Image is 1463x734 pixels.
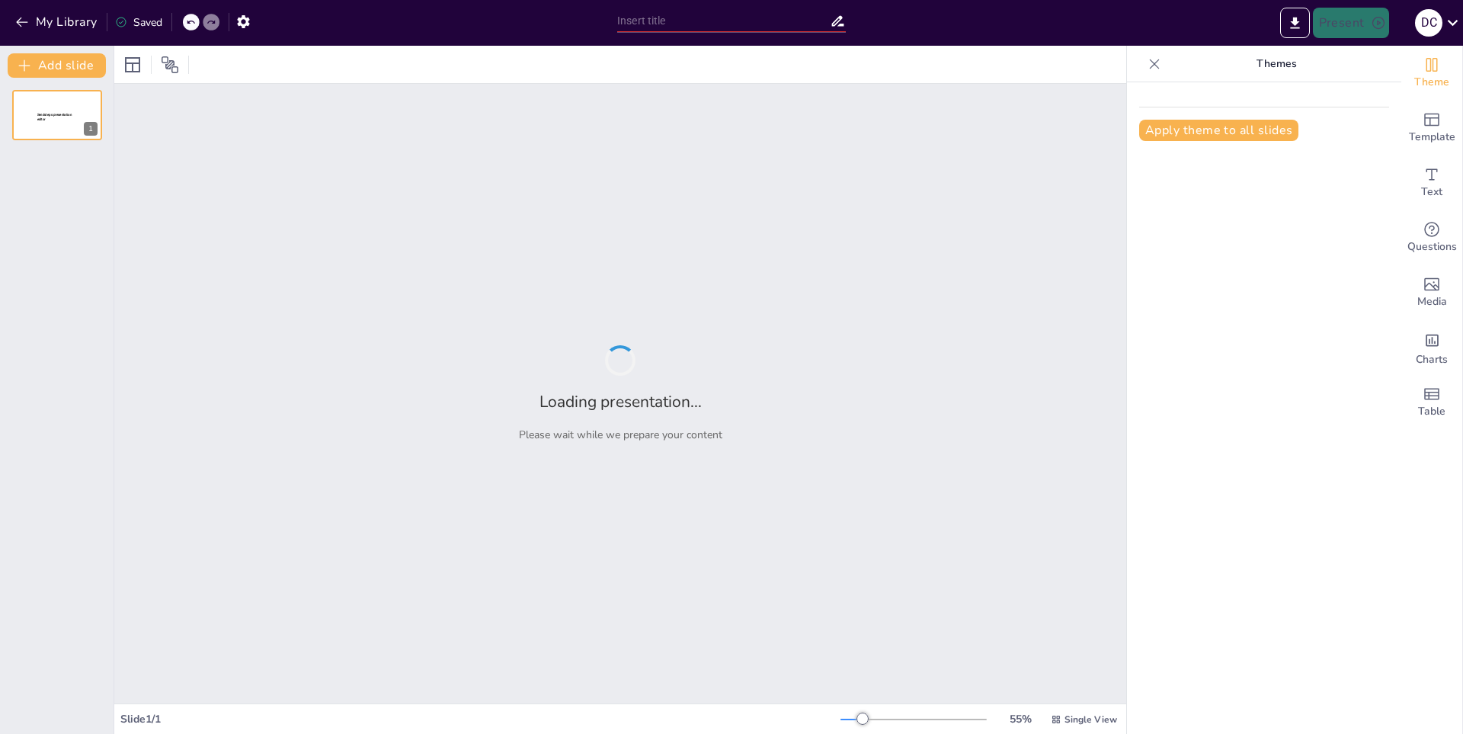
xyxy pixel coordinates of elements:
[519,428,722,442] p: Please wait while we prepare your content
[1139,120,1298,141] button: Apply theme to all slides
[115,15,162,30] div: Saved
[1421,184,1442,200] span: Text
[120,712,840,726] div: Slide 1 / 1
[1416,351,1448,368] span: Charts
[1313,8,1389,38] button: Present
[1002,712,1039,726] div: 55 %
[1401,210,1462,265] div: Get real-time input from your audience
[1167,46,1386,82] p: Themes
[37,113,72,121] span: Sendsteps presentation editor
[12,90,102,140] div: 1
[1401,375,1462,430] div: Add a table
[11,10,104,34] button: My Library
[161,56,179,74] span: Position
[1409,129,1455,146] span: Template
[539,391,702,412] h2: Loading presentation...
[84,122,98,136] div: 1
[1401,155,1462,210] div: Add text boxes
[8,53,106,78] button: Add slide
[1414,74,1449,91] span: Theme
[1417,293,1447,310] span: Media
[1407,239,1457,255] span: Questions
[1415,8,1442,38] button: d c
[1401,265,1462,320] div: Add images, graphics, shapes or video
[1064,713,1117,726] span: Single View
[617,10,830,32] input: Insert title
[1418,403,1445,420] span: Table
[1280,8,1310,38] button: Export to PowerPoint
[1401,320,1462,375] div: Add charts and graphs
[1401,46,1462,101] div: Change the overall theme
[1401,101,1462,155] div: Add ready made slides
[1415,9,1442,37] div: d c
[120,53,145,77] div: Layout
